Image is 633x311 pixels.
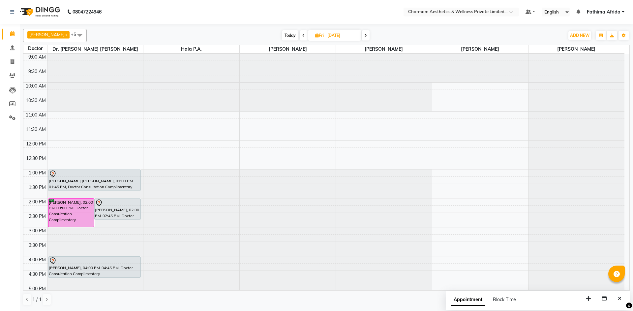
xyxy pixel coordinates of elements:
[570,33,589,38] span: ADD NEW
[240,45,336,53] span: [PERSON_NAME]
[24,83,47,90] div: 10:00 AM
[587,9,620,15] span: Fathima Afrida
[528,45,624,53] span: [PERSON_NAME]
[24,112,47,118] div: 11:00 AM
[48,199,94,227] div: [PERSON_NAME], 02:00 PM-03:00 PM, Doctor Consultation Complimentary
[314,33,325,38] span: Fri
[282,30,298,40] span: Today
[605,285,626,304] iframe: chat widget
[432,45,528,53] span: [PERSON_NAME]
[23,45,47,52] div: Doctor
[48,170,141,191] div: [PERSON_NAME] [PERSON_NAME], 01:00 PM-01:45 PM, Doctor Consultation Complimentary
[27,54,47,61] div: 9:00 AM
[27,213,47,220] div: 2:30 PM
[27,256,47,263] div: 4:00 PM
[48,257,141,277] div: [PERSON_NAME], 04:00 PM-04:45 PM, Doctor Consultation Complimentary
[27,242,47,249] div: 3:30 PM
[27,198,47,205] div: 2:00 PM
[29,32,65,37] span: [PERSON_NAME]
[71,32,81,37] span: +5
[24,97,47,104] div: 10:30 AM
[47,45,143,53] span: Dr. [PERSON_NAME] [PERSON_NAME]
[24,126,47,133] div: 11:30 AM
[336,45,432,53] span: [PERSON_NAME]
[325,31,358,40] input: 2025-09-05
[27,285,47,292] div: 5:00 PM
[65,32,68,37] a: x
[32,296,42,303] span: 1 / 1
[25,155,47,162] div: 12:30 PM
[27,271,47,278] div: 4:30 PM
[95,199,140,220] div: [PERSON_NAME], 02:00 PM-02:45 PM, Doctor Consultation Complimentary
[493,297,516,302] span: Block Time
[568,31,591,40] button: ADD NEW
[25,141,47,147] div: 12:00 PM
[27,227,47,234] div: 3:00 PM
[17,3,62,21] img: logo
[73,3,102,21] b: 08047224946
[27,68,47,75] div: 9:30 AM
[143,45,239,53] span: Hala P.A.
[27,184,47,191] div: 1:30 PM
[451,294,485,306] span: Appointment
[27,169,47,176] div: 1:00 PM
